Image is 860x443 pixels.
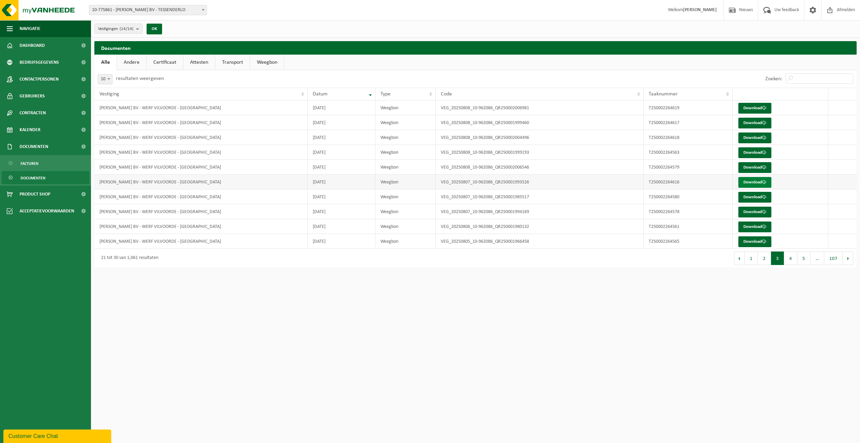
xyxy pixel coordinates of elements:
[308,189,375,204] td: [DATE]
[375,130,436,145] td: Weegbon
[2,171,89,184] a: Documenten
[117,55,146,70] a: Andere
[758,252,771,265] button: 2
[308,130,375,145] td: [DATE]
[745,252,758,265] button: 1
[94,204,308,219] td: [PERSON_NAME] BV - WERF VILVOORDE - [GEOGRAPHIC_DATA]
[644,219,732,234] td: T250002264561
[183,55,215,70] a: Attesten
[3,428,113,443] iframe: chat widget
[94,234,308,249] td: [PERSON_NAME] BV - WERF VILVOORDE - [GEOGRAPHIC_DATA]
[98,24,133,34] span: Vestigingen
[375,160,436,175] td: Weegbon
[147,55,183,70] a: Certificaat
[94,160,308,175] td: [PERSON_NAME] BV - WERF VILVOORDE - [GEOGRAPHIC_DATA]
[20,88,45,105] span: Gebruikers
[308,160,375,175] td: [DATE]
[797,252,810,265] button: 5
[734,252,745,265] button: Previous
[436,175,644,189] td: VEG_20250807_10-962086_QR250001993526
[375,115,436,130] td: Weegbon
[738,192,771,203] a: Download
[436,115,644,130] td: VEG_20250808_10-962086_QR250001999460
[20,20,40,37] span: Navigatie
[375,219,436,234] td: Weegbon
[375,234,436,249] td: Weegbon
[308,234,375,249] td: [DATE]
[308,204,375,219] td: [DATE]
[771,252,784,265] button: 3
[94,130,308,145] td: [PERSON_NAME] BV - WERF VILVOORDE - [GEOGRAPHIC_DATA]
[436,204,644,219] td: VEG_20250807_10-962086_QR250001994169
[644,189,732,204] td: T250002264580
[20,138,48,155] span: Documenten
[375,204,436,219] td: Weegbon
[738,103,771,114] a: Download
[94,115,308,130] td: [PERSON_NAME] BV - WERF VILVOORDE - [GEOGRAPHIC_DATA]
[824,252,843,265] button: 107
[436,130,644,145] td: VEG_20250808_10-962086_QR250002004496
[98,74,113,84] span: 10
[843,252,853,265] button: Next
[308,219,375,234] td: [DATE]
[375,100,436,115] td: Weegbon
[738,207,771,217] a: Download
[738,132,771,143] a: Download
[20,54,59,71] span: Bedrijfsgegevens
[94,219,308,234] td: [PERSON_NAME] BV - WERF VILVOORDE - [GEOGRAPHIC_DATA]
[738,118,771,128] a: Download
[436,145,644,160] td: VEG_20250808_10-962086_QR250001999193
[380,91,391,97] span: Type
[436,189,644,204] td: VEG_20250807_10-962086_QR250001985517
[375,175,436,189] td: Weegbon
[436,219,644,234] td: VEG_20250806_10-962086_QR250001980132
[21,157,38,170] span: Facturen
[20,37,45,54] span: Dashboard
[738,147,771,158] a: Download
[308,115,375,130] td: [DATE]
[644,234,732,249] td: T250002264565
[649,91,678,97] span: Taaknummer
[308,175,375,189] td: [DATE]
[20,121,40,138] span: Kalender
[20,186,50,203] span: Product Shop
[98,75,112,84] span: 10
[2,157,89,170] a: Facturen
[644,204,732,219] td: T250002264578
[20,105,46,121] span: Contracten
[94,145,308,160] td: [PERSON_NAME] BV - WERF VILVOORDE - [GEOGRAPHIC_DATA]
[116,76,164,81] label: resultaten weergeven
[89,5,207,15] span: 10-775861 - YVES MAES BV - TESSENDERLO
[738,177,771,188] a: Download
[313,91,328,97] span: Datum
[644,100,732,115] td: T250002264619
[683,7,717,12] strong: [PERSON_NAME]
[94,100,308,115] td: [PERSON_NAME] BV - WERF VILVOORDE - [GEOGRAPHIC_DATA]
[99,91,119,97] span: Vestiging
[644,145,732,160] td: T250002264563
[375,145,436,160] td: Weegbon
[644,160,732,175] td: T250002264579
[120,27,133,31] count: (14/14)
[94,175,308,189] td: [PERSON_NAME] BV - WERF VILVOORDE - [GEOGRAPHIC_DATA]
[20,203,74,219] span: Acceptatievoorwaarden
[215,55,250,70] a: Transport
[250,55,284,70] a: Weegbon
[94,41,857,54] h2: Documenten
[147,24,162,34] button: OK
[644,130,732,145] td: T250002264618
[738,221,771,232] a: Download
[21,172,45,184] span: Documenten
[98,252,158,264] div: 21 tot 30 van 1,061 resultaten
[436,160,644,175] td: VEG_20250808_10-962086_QR250002006546
[375,189,436,204] td: Weegbon
[810,252,824,265] span: …
[20,71,59,88] span: Contactpersonen
[308,100,375,115] td: [DATE]
[441,91,452,97] span: Code
[644,175,732,189] td: T250002264616
[784,252,797,265] button: 4
[94,24,143,34] button: Vestigingen(14/14)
